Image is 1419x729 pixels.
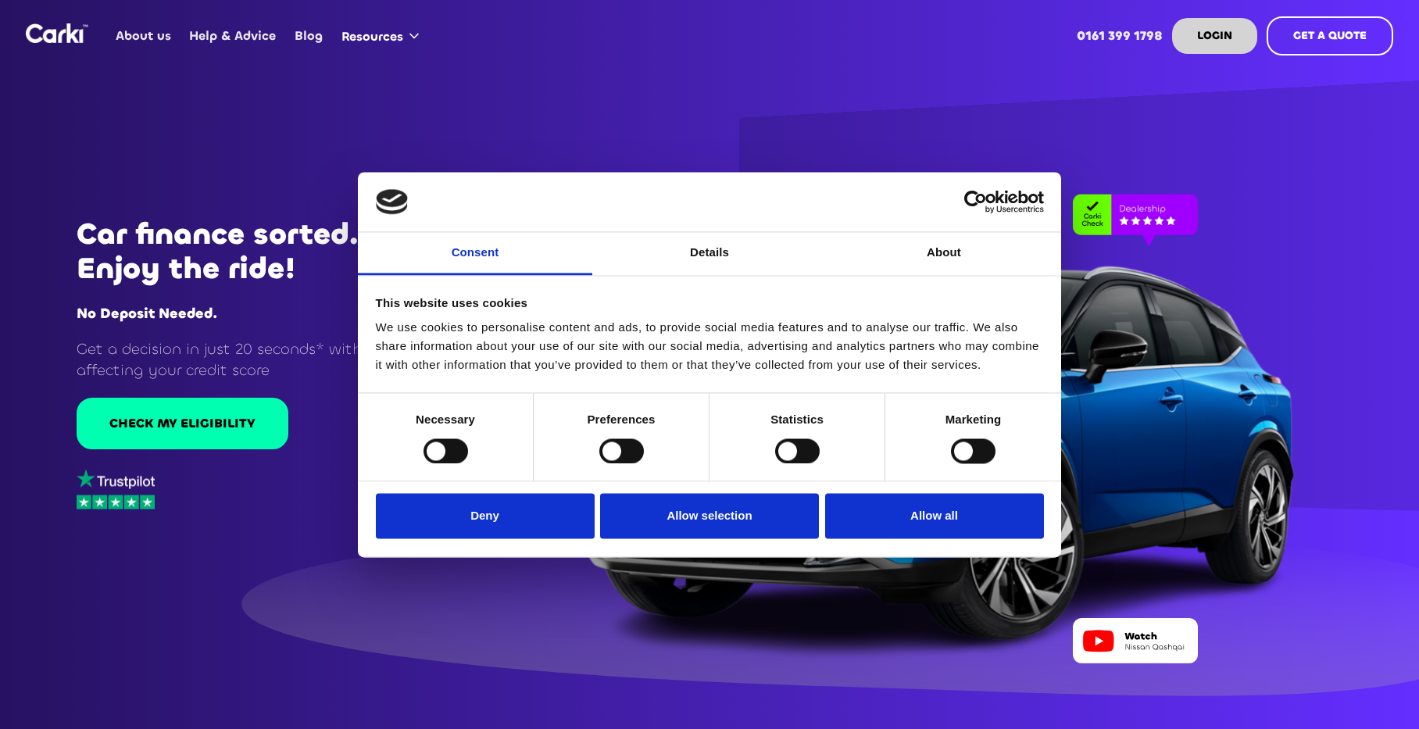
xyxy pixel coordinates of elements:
p: Get a decision in just 20 seconds* without affecting your credit score [77,338,427,381]
a: About [827,233,1061,276]
a: GET A QUOTE [1267,16,1393,55]
strong: Statistics [770,413,824,427]
a: Consent [358,233,592,276]
div: Resources [341,28,403,45]
div: CHECK MY ELIGIBILITY [109,415,256,432]
a: About us [107,5,181,66]
strong: LOGIN [1197,28,1232,43]
a: 0161 399 1798 [1068,5,1172,66]
img: stars [77,495,155,510]
div: This website uses cookies [376,294,1044,313]
a: Usercentrics Cookiebot - opens in a new window [907,190,1044,213]
strong: GET A QUOTE [1293,28,1367,43]
a: Details [592,233,827,276]
a: CHECK MY ELIGIBILITY [77,398,288,449]
button: Allow all [825,494,1044,539]
a: Blog [285,5,331,66]
strong: No Deposit Needed. [77,304,217,323]
h1: Car finance sorted. Enjoy the ride! [77,217,427,286]
a: home [26,23,88,43]
img: Logo [26,23,88,43]
strong: Preferences [588,413,656,427]
div: We use cookies to personalise content and ads, to provide social media features and to analyse ou... [376,319,1044,375]
a: Help & Advice [181,5,285,66]
a: LOGIN [1172,18,1257,54]
button: Deny [376,494,595,539]
div: Resources [332,6,434,66]
img: trustpilot [77,470,155,489]
strong: Necessary [416,413,475,427]
img: logo [376,189,409,214]
button: Allow selection [600,494,819,539]
strong: Marketing [945,413,1002,427]
strong: 0161 399 1798 [1077,27,1163,44]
